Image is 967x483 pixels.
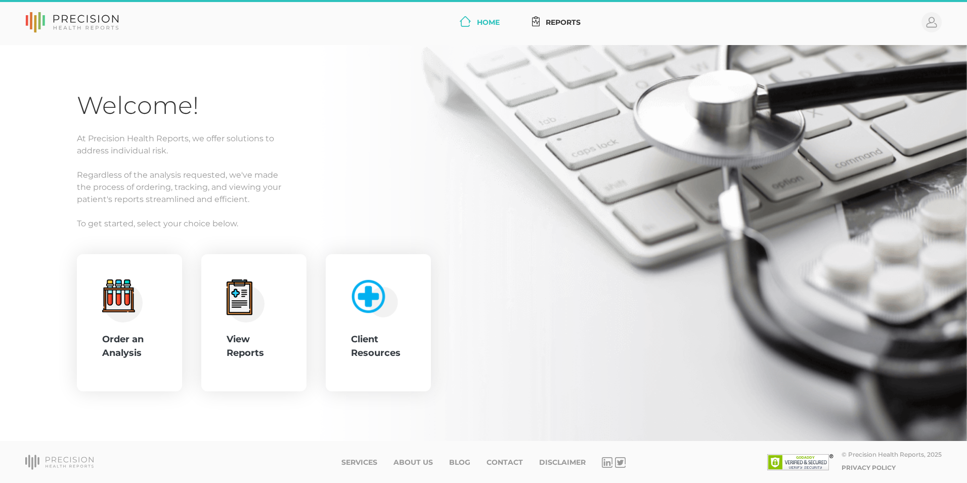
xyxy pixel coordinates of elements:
[77,169,890,206] p: Regardless of the analysis requested, we've made the process of ordering, tracking, and viewing y...
[77,218,890,230] p: To get started, select your choice below.
[528,13,585,32] a: Reports
[393,458,433,467] a: About Us
[842,464,896,471] a: Privacy Policy
[341,458,377,467] a: Services
[227,333,281,360] div: View Reports
[842,451,942,458] div: © Precision Health Reports, 2025
[102,333,157,360] div: Order an Analysis
[539,458,586,467] a: Disclaimer
[456,13,504,32] a: Home
[449,458,470,467] a: Blog
[77,133,890,157] p: At Precision Health Reports, we offer solutions to address individual risk.
[351,333,406,360] div: Client Resources
[487,458,523,467] a: Contact
[346,275,399,318] img: client-resource.c5a3b187.png
[77,91,890,120] h1: Welcome!
[767,454,833,470] img: SSL site seal - click to verify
